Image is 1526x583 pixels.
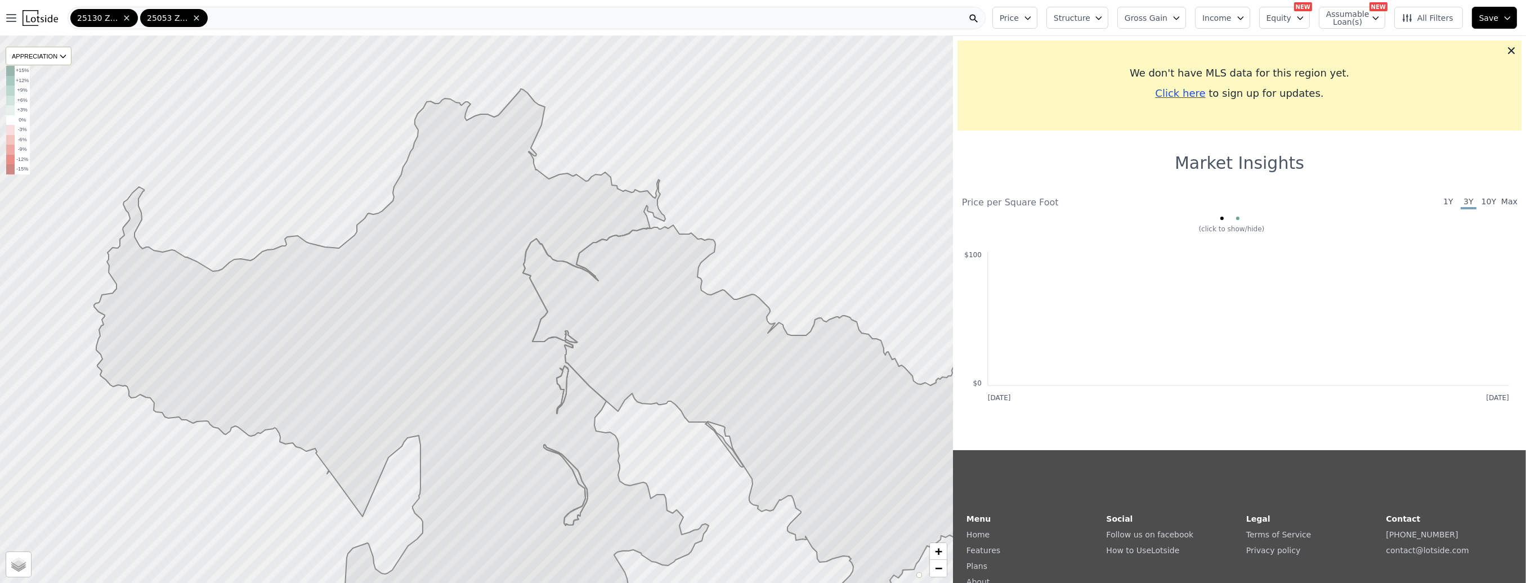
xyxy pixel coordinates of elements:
[954,225,1509,234] div: (click to show/hide)
[15,96,30,106] td: +6%
[1481,196,1497,209] span: 10Y
[15,155,30,165] td: -12%
[966,65,1512,81] div: We don't have MLS data for this region yet.
[1319,7,1385,29] button: Assumable Loan(s)
[1501,196,1517,209] span: Max
[6,47,71,65] div: APPRECIATION
[930,560,947,577] a: Zoom out
[77,12,120,24] span: 25130 Zip Code
[1402,12,1453,24] span: All Filters
[15,145,30,155] td: -9%
[966,546,1000,555] a: Features
[1246,514,1270,523] strong: Legal
[1246,530,1311,539] a: Terms of Service
[1125,12,1167,24] span: Gross Gain
[15,66,30,76] td: +15%
[15,125,30,135] td: -3%
[1461,196,1476,209] span: 3Y
[1486,394,1509,402] text: [DATE]
[1259,7,1310,29] button: Equity
[1246,546,1300,555] a: Privacy policy
[930,543,947,560] a: Zoom in
[1440,196,1456,209] span: 1Y
[962,196,1239,209] div: Price per Square Foot
[15,86,30,96] td: +9%
[988,394,1011,402] text: [DATE]
[23,10,58,26] img: Lotside
[966,530,990,539] a: Home
[15,164,30,174] td: -15%
[966,86,1512,101] div: to sign up for updates.
[15,135,30,145] td: -6%
[966,514,991,523] strong: Menu
[1155,87,1205,99] span: Click here
[966,562,987,571] a: Plans
[1046,7,1108,29] button: Structure
[1472,7,1517,29] button: Save
[1326,10,1362,26] span: Assumable Loan(s)
[1107,530,1194,539] a: Follow us on facebook
[935,561,942,575] span: −
[992,7,1037,29] button: Price
[1294,2,1312,11] div: NEW
[1386,546,1469,555] a: contact@lotside.com
[935,544,942,558] span: +
[1386,514,1421,523] strong: Contact
[15,76,30,86] td: +12%
[1267,12,1291,24] span: Equity
[1107,514,1133,523] strong: Social
[964,251,982,259] text: $100
[1394,7,1463,29] button: All Filters
[1479,12,1498,24] span: Save
[1370,2,1388,11] div: NEW
[15,105,30,115] td: +3%
[1195,7,1250,29] button: Income
[15,115,30,125] td: 0%
[1386,530,1458,539] a: [PHONE_NUMBER]
[1117,7,1186,29] button: Gross Gain
[1175,153,1304,173] h1: Market Insights
[1107,546,1180,555] a: How to UseLotside
[147,12,190,24] span: 25053 Zip Code
[973,379,982,387] text: $0
[1000,12,1019,24] span: Price
[1054,12,1090,24] span: Structure
[1202,12,1232,24] span: Income
[6,552,31,577] a: Layers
